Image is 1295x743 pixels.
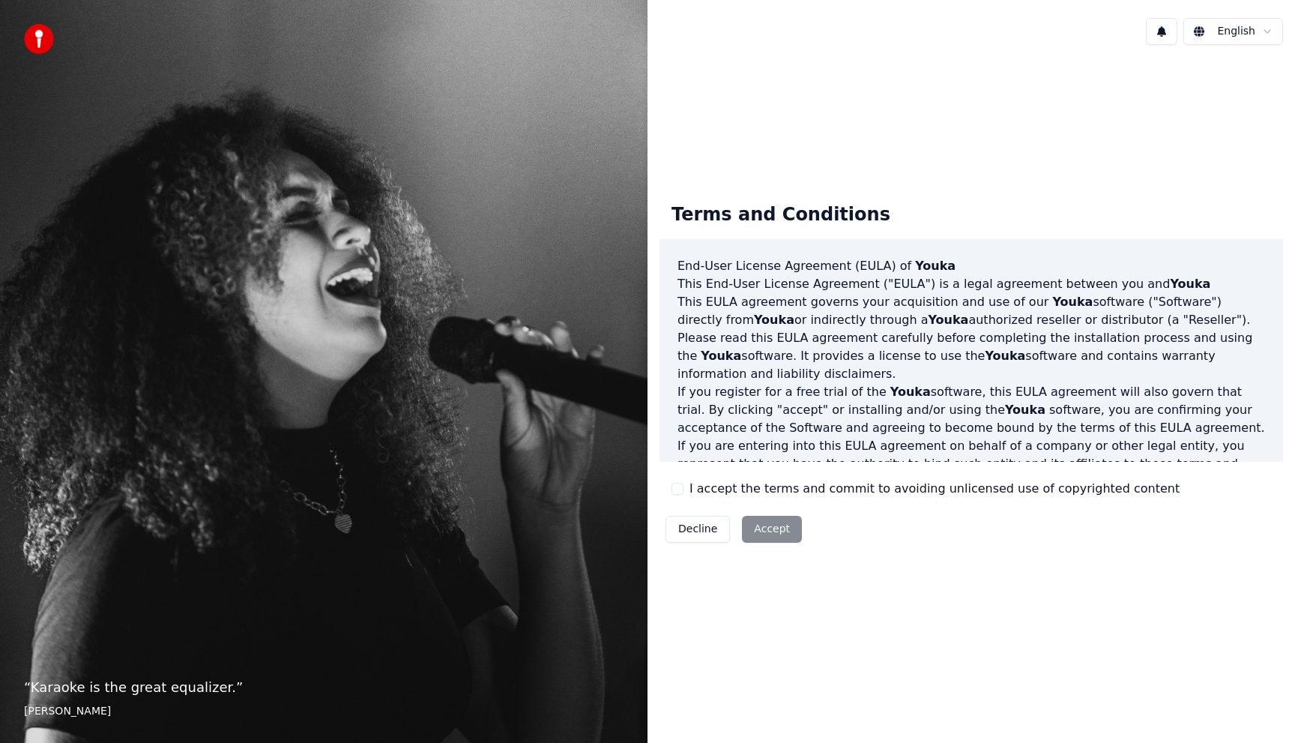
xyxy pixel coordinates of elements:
[677,329,1265,383] p: Please read this EULA agreement carefully before completing the installation process and using th...
[24,24,54,54] img: youka
[689,480,1180,498] label: I accept the terms and commit to avoiding unlicensed use of copyrighted content
[677,293,1265,329] p: This EULA agreement governs your acquisition and use of our software ("Software") directly from o...
[985,349,1025,363] span: Youka
[754,313,794,327] span: Youka
[701,349,741,363] span: Youka
[890,385,931,399] span: Youka
[677,257,1265,275] h3: End-User License Agreement (EULA) of
[1052,295,1093,309] span: Youka
[928,313,968,327] span: Youka
[677,437,1265,527] p: If you are entering into this EULA agreement on behalf of a company or other legal entity, you re...
[677,275,1265,293] p: This End-User License Agreement ("EULA") is a legal agreement between you and
[24,677,624,698] p: “ Karaoke is the great equalizer. ”
[659,191,902,239] div: Terms and Conditions
[1005,403,1045,417] span: Youka
[24,704,624,719] footer: [PERSON_NAME]
[915,259,956,273] span: Youka
[1170,277,1210,291] span: Youka
[677,383,1265,437] p: If you register for a free trial of the software, this EULA agreement will also govern that trial...
[665,516,730,543] button: Decline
